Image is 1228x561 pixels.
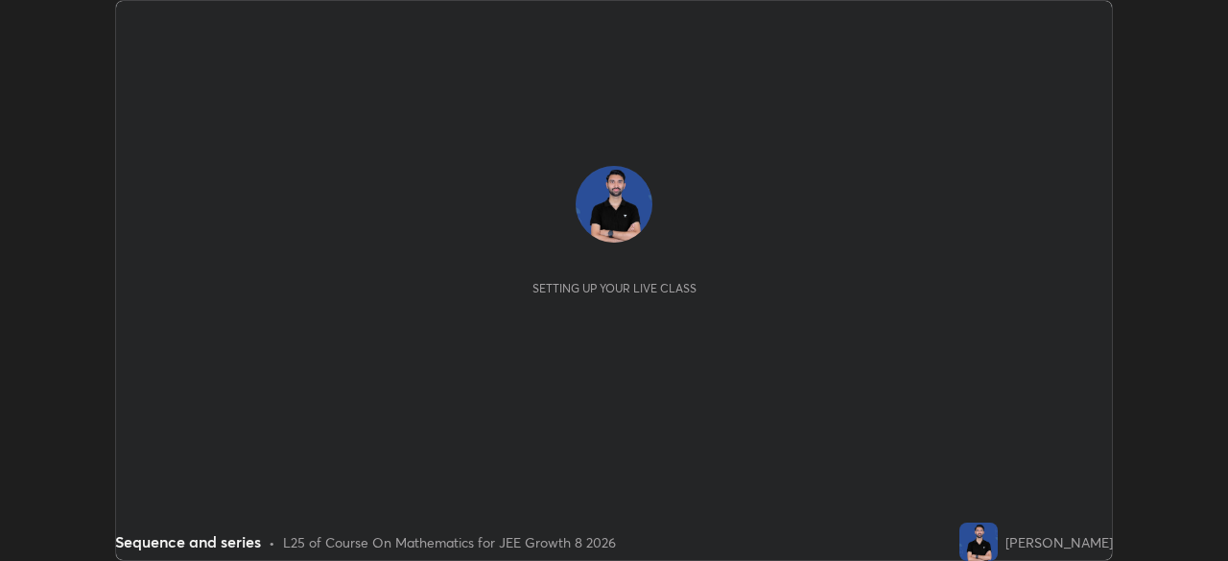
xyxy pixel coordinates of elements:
div: • [269,532,275,552]
div: Sequence and series [115,530,261,553]
div: [PERSON_NAME] [1005,532,1113,552]
img: e37b414ff14749a2bd1858ade6644e15.jpg [576,166,652,243]
div: Setting up your live class [532,281,697,295]
div: L25 of Course On Mathematics for JEE Growth 8 2026 [283,532,616,552]
img: e37b414ff14749a2bd1858ade6644e15.jpg [959,523,998,561]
